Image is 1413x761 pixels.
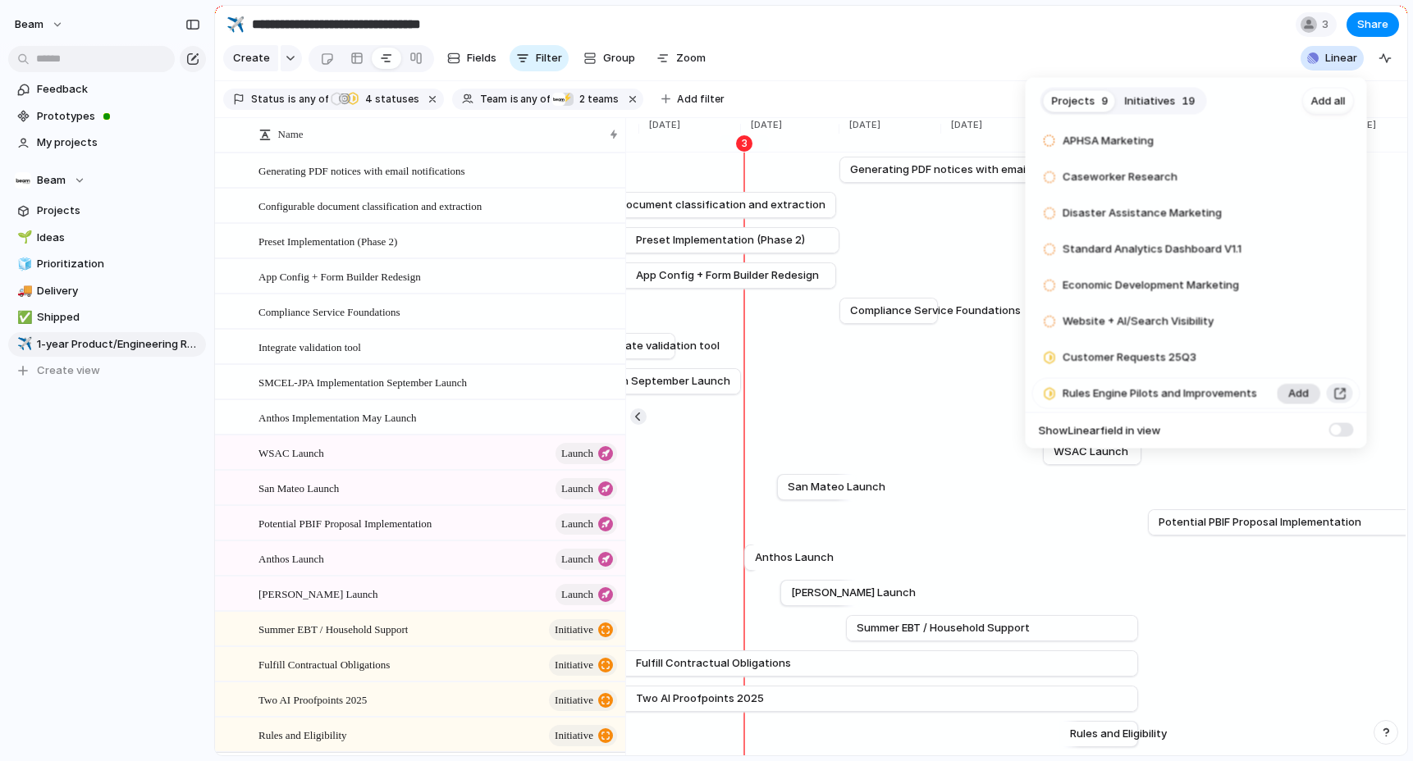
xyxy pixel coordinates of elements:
span: 9 [1102,93,1109,109]
span: Caseworker Research [1063,169,1177,185]
span: Projects [1052,93,1095,109]
span: Disaster Assistance Marketing [1063,205,1222,221]
span: Customer Requests 25Q3 [1063,349,1196,366]
span: Standard Analytics Dashboard V1.1 [1063,241,1242,257]
span: Economic Development Marketing [1063,277,1239,294]
span: Show Linear field in view [1039,422,1161,439]
span: APHSA Marketing [1063,133,1154,149]
span: Website + AI/Search Visibility [1063,313,1214,330]
span: Rules Engine Pilots and Improvements [1063,385,1257,402]
button: Add [1277,384,1320,403]
span: Add all [1311,93,1346,109]
button: Projects9 [1044,88,1117,114]
span: 19 [1182,93,1196,109]
button: Initiatives19 [1117,88,1204,114]
span: Initiatives [1125,93,1176,109]
span: Add [1288,385,1309,402]
button: Add all [1303,88,1354,114]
